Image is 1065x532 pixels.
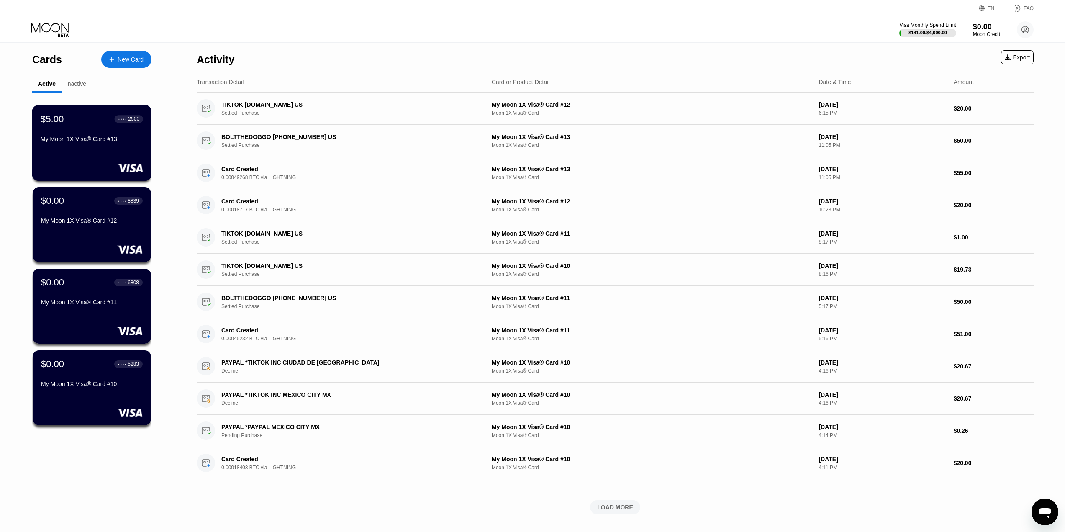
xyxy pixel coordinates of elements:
div: $50.00 [954,298,1034,305]
div: Visa Monthly Spend Limit [899,22,956,28]
div: Pending Purchase [221,432,481,438]
div: $5.00 [41,113,64,124]
div: My Moon 1X Visa® Card #12 [492,198,812,205]
div: Decline [221,400,481,406]
div: Card Created [221,198,463,205]
div: Moon 1X Visa® Card [492,368,812,374]
div: [DATE] [819,198,947,205]
div: Settled Purchase [221,110,481,116]
div: 8:16 PM [819,271,947,277]
div: $20.67 [954,363,1034,370]
div: BOLTTHEDOGGO [PHONE_NUMBER] US [221,295,463,301]
div: Card Created0.00018717 BTC via LIGHTNINGMy Moon 1X Visa® Card #12Moon 1X Visa® Card[DATE]10:23 PM... [197,189,1034,221]
div: Settled Purchase [221,271,481,277]
div: [DATE] [819,134,947,140]
div: 6808 [128,280,139,285]
div: $20.00 [954,202,1034,208]
div: My Moon 1X Visa® Card #11 [492,327,812,334]
div: $0.00Moon Credit [973,23,1000,37]
div: My Moon 1X Visa® Card #10 [492,424,812,430]
div: $1.00 [954,234,1034,241]
div: Amount [954,79,974,85]
div: $0.00 [41,195,64,206]
div: $0.26 [954,427,1034,434]
div: 4:11 PM [819,465,947,470]
div: PAYPAL *PAYPAL MEXICO CITY MX [221,424,463,430]
div: 0.00018717 BTC via LIGHTNING [221,207,481,213]
div: 0.00045232 BTC via LIGHTNING [221,336,481,342]
div: Card or Product Detail [492,79,550,85]
div: PAYPAL *TIKTOK INC CIUDAD DE [GEOGRAPHIC_DATA]DeclineMy Moon 1X Visa® Card #10Moon 1X Visa® Card[... [197,350,1034,383]
div: ● ● ● ● [118,281,126,284]
div: BOLTTHEDOGGO [PHONE_NUMBER] USSettled PurchaseMy Moon 1X Visa® Card #13Moon 1X Visa® Card[DATE]11... [197,125,1034,157]
div: New Card [101,51,151,68]
div: TIKTOK [DOMAIN_NAME] USSettled PurchaseMy Moon 1X Visa® Card #10Moon 1X Visa® Card[DATE]8:16 PM$1... [197,254,1034,286]
div: LOAD MORE [597,504,633,511]
div: Active [38,80,56,87]
div: PAYPAL *TIKTOK INC MEXICO CITY MXDeclineMy Moon 1X Visa® Card #10Moon 1X Visa® Card[DATE]4:16 PM$... [197,383,1034,415]
div: Settled Purchase [221,239,481,245]
div: Moon 1X Visa® Card [492,432,812,438]
div: 11:05 PM [819,142,947,148]
div: 0.00049268 BTC via LIGHTNING [221,175,481,180]
div: 8839 [128,198,139,204]
div: 5:17 PM [819,303,947,309]
div: $0.00● ● ● ●5283My Moon 1X Visa® Card #10 [33,350,151,425]
div: My Moon 1X Visa® Card #11 [492,230,812,237]
div: $20.00 [954,105,1034,112]
div: Inactive [66,80,86,87]
div: $0.00● ● ● ●6808My Moon 1X Visa® Card #11 [33,269,151,344]
div: Card Created [221,327,463,334]
div: TIKTOK [DOMAIN_NAME] USSettled PurchaseMy Moon 1X Visa® Card #11Moon 1X Visa® Card[DATE]8:17 PM$1.00 [197,221,1034,254]
div: $50.00 [954,137,1034,144]
div: Moon 1X Visa® Card [492,303,812,309]
div: Moon 1X Visa® Card [492,175,812,180]
div: My Moon 1X Visa® Card #10 [492,359,812,366]
div: 4:16 PM [819,400,947,406]
div: Transaction Detail [197,79,244,85]
div: BOLTTHEDOGGO [PHONE_NUMBER] USSettled PurchaseMy Moon 1X Visa® Card #11Moon 1X Visa® Card[DATE]5:... [197,286,1034,318]
div: FAQ [1024,5,1034,11]
div: [DATE] [819,101,947,108]
div: EN [988,5,995,11]
div: Moon Credit [973,31,1000,37]
div: $141.00 / $4,000.00 [908,30,947,35]
div: $5.00● ● ● ●2500My Moon 1X Visa® Card #13 [33,105,151,180]
div: Cards [32,54,62,66]
div: Moon 1X Visa® Card [492,239,812,245]
div: $0.00 [973,23,1000,31]
div: $19.73 [954,266,1034,273]
div: [DATE] [819,262,947,269]
div: $0.00● ● ● ●8839My Moon 1X Visa® Card #12 [33,187,151,262]
div: 5:16 PM [819,336,947,342]
iframe: Button to launch messaging window [1032,499,1058,525]
div: 4:14 PM [819,432,947,438]
div: Moon 1X Visa® Card [492,110,812,116]
div: ● ● ● ● [118,200,126,202]
div: ● ● ● ● [118,363,126,365]
div: My Moon 1X Visa® Card #13 [41,136,143,142]
div: $0.00 [41,359,64,370]
div: Date & Time [819,79,851,85]
div: Moon 1X Visa® Card [492,400,812,406]
div: Moon 1X Visa® Card [492,336,812,342]
div: [DATE] [819,166,947,172]
div: [DATE] [819,327,947,334]
div: Moon 1X Visa® Card [492,465,812,470]
div: Moon 1X Visa® Card [492,271,812,277]
div: EN [979,4,1004,13]
div: Moon 1X Visa® Card [492,207,812,213]
div: 10:23 PM [819,207,947,213]
div: My Moon 1X Visa® Card #10 [492,456,812,463]
div: ● ● ● ● [118,118,127,120]
div: $55.00 [954,170,1034,176]
div: LOAD MORE [197,500,1034,514]
div: Card Created0.00018403 BTC via LIGHTNINGMy Moon 1X Visa® Card #10Moon 1X Visa® Card[DATE]4:11 PM$... [197,447,1034,479]
div: Moon 1X Visa® Card [492,142,812,148]
div: PAYPAL *TIKTOK INC CIUDAD DE [GEOGRAPHIC_DATA] [221,359,463,366]
div: 6:15 PM [819,110,947,116]
div: TIKTOK [DOMAIN_NAME] USSettled PurchaseMy Moon 1X Visa® Card #12Moon 1X Visa® Card[DATE]6:15 PM$2... [197,93,1034,125]
div: Decline [221,368,481,374]
div: My Moon 1X Visa® Card #10 [492,262,812,269]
